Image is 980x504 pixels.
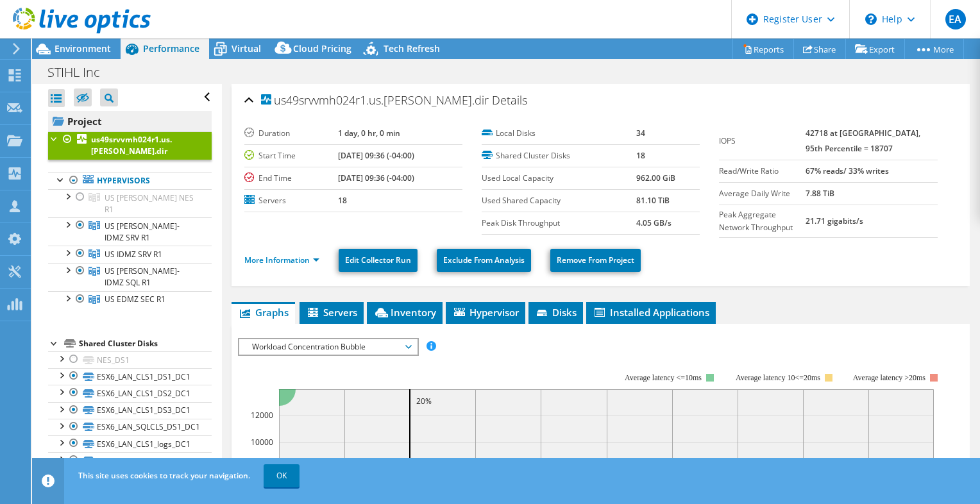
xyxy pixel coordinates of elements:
b: 42718 at [GEOGRAPHIC_DATA], 95th Percentile = 18707 [806,128,920,154]
a: ESX6_LAN_SQLCLS_DS1_DC1 [48,419,212,435]
label: Average Daily Write [719,187,805,200]
a: More [904,39,964,59]
a: us49srvvmh024r1.us.[PERSON_NAME].dir [48,131,212,160]
label: Start Time [244,149,339,162]
text: Average latency >20ms [852,373,925,382]
a: Export [845,39,905,59]
a: US OLAN-IDMZ SQL R1 [48,263,212,291]
b: 18 [636,150,645,161]
label: IOPS [719,135,805,147]
tspan: Average latency <=10ms [625,373,702,382]
b: 962.00 GiB [636,172,675,183]
text: 12000 [251,410,273,421]
span: Installed Applications [593,306,709,319]
a: US EDMZ SEC R1 [48,291,212,308]
a: ESX6_LAN_CLS1_DS3_DC1 [48,402,212,419]
span: Virtual [232,42,261,55]
span: Hypervisor [452,306,519,319]
text: 10000 [251,437,273,448]
label: Peak Aggregate Network Throughput [719,208,805,234]
label: Duration [244,127,339,140]
label: End Time [244,172,339,185]
span: US [PERSON_NAME] NES R1 [105,192,194,215]
span: Performance [143,42,199,55]
a: Edit Collector Run [339,249,418,272]
label: Local Disks [482,127,636,140]
b: [DATE] 09:36 (-04:00) [338,150,414,161]
b: [DATE] 09:36 (-04:00) [338,172,414,183]
span: Disks [535,306,577,319]
a: ESX6_LAN_CLS1_DS1_DC1 [48,368,212,385]
text: 20% [416,396,432,407]
label: Servers [244,194,339,207]
span: EA [945,9,966,29]
span: US [PERSON_NAME]-IDMZ SQL R1 [105,265,180,288]
a: US OLAN-IDMZ SRV R1 [48,217,212,246]
span: This site uses cookies to track your navigation. [78,470,250,481]
b: 18 [338,195,347,206]
a: Share [793,39,846,59]
a: NES_DS1 [48,351,212,368]
a: Hypervisors [48,172,212,189]
span: US IDMZ SRV R1 [105,249,162,260]
a: More Information [244,255,319,265]
span: US EDMZ SEC R1 [105,294,165,305]
span: Cloud Pricing [293,42,351,55]
a: Reports [732,39,794,59]
label: Used Local Capacity [482,172,636,185]
span: Environment [55,42,111,55]
a: Project [48,111,212,131]
a: US IDMZ SRV R1 [48,246,212,262]
span: Details [492,92,527,108]
tspan: Average latency 10<=20ms [736,373,820,382]
span: Inventory [373,306,436,319]
span: us49srvvmh024r1.us.[PERSON_NAME].dir [261,94,489,107]
b: 81.10 TiB [636,195,670,206]
a: ESX6_BUILD_LUN_DC1 [48,452,212,469]
label: Shared Cluster Disks [482,149,636,162]
b: 34 [636,128,645,139]
label: Used Shared Capacity [482,194,636,207]
b: 4.05 GB/s [636,217,672,228]
svg: \n [865,13,877,25]
b: us49srvvmh024r1.us.[PERSON_NAME].dir [91,134,172,156]
span: Tech Refresh [384,42,440,55]
label: Peak Disk Throughput [482,217,636,230]
div: Shared Cluster Disks [79,336,212,351]
a: Exclude From Analysis [437,249,531,272]
span: US [PERSON_NAME]-IDMZ SRV R1 [105,221,180,243]
a: ESX6_LAN_CLS1_DS2_DC1 [48,385,212,401]
label: Read/Write Ratio [719,165,805,178]
a: ESX6_LAN_CLS1_logs_DC1 [48,435,212,452]
b: 1 day, 0 hr, 0 min [338,128,400,139]
a: OK [264,464,300,487]
b: 21.71 gigabits/s [806,215,863,226]
b: 67% reads/ 33% writes [806,165,889,176]
span: Workload Concentration Bubble [246,339,410,355]
span: Graphs [238,306,289,319]
b: 7.88 TiB [806,188,834,199]
a: Remove From Project [550,249,641,272]
span: Servers [306,306,357,319]
h1: STIHL Inc [42,65,120,80]
a: US OLAN NES R1 [48,189,212,217]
